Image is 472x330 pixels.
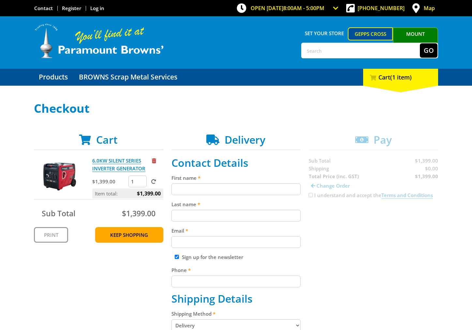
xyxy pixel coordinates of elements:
h2: Contact Details [171,157,301,169]
a: Remove from cart [152,157,156,164]
a: Go to the Products page [34,69,73,86]
input: Please enter your email address. [171,236,301,248]
h2: Shipping Details [171,293,301,305]
span: OPEN [DATE] [251,5,324,12]
span: Sub Total [42,208,75,219]
a: 6.0KW SILENT SERIES INVERTER GENERATOR [92,157,145,172]
span: $1,399.00 [137,189,161,198]
span: (1 item) [390,73,412,81]
label: Email [171,227,301,235]
button: Go [420,43,437,58]
input: Please enter your telephone number. [171,276,301,287]
a: Go to the Contact page [34,5,53,11]
label: Last name [171,200,301,208]
span: 8:00am - 5:00pm [283,5,324,12]
a: Go to the BROWNS Scrap Metal Services page [74,69,182,86]
div: Cart [363,69,438,86]
label: First name [171,174,301,182]
img: 6.0KW SILENT SERIES INVERTER GENERATOR [40,157,79,196]
span: $1,399.00 [122,208,155,219]
label: Phone [171,266,301,274]
a: Keep Shopping [95,227,163,243]
a: Log in [90,5,104,11]
span: Delivery [225,133,265,147]
h1: Checkout [34,102,438,115]
input: Please enter your last name. [171,210,301,222]
a: Gepps Cross [348,27,393,40]
img: Paramount Browns' [34,23,164,59]
a: Go to the registration page [62,5,81,11]
p: $1,399.00 [92,178,127,185]
span: Set your store [301,27,348,39]
p: Item total: [92,189,163,198]
label: Sign up for the newsletter [182,254,243,260]
span: Cart [96,133,118,147]
input: Please enter your first name. [171,183,301,195]
label: Shipping Method [171,310,301,318]
a: Mount [PERSON_NAME] [393,27,438,52]
input: Search [302,43,420,58]
a: Print [34,227,68,243]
